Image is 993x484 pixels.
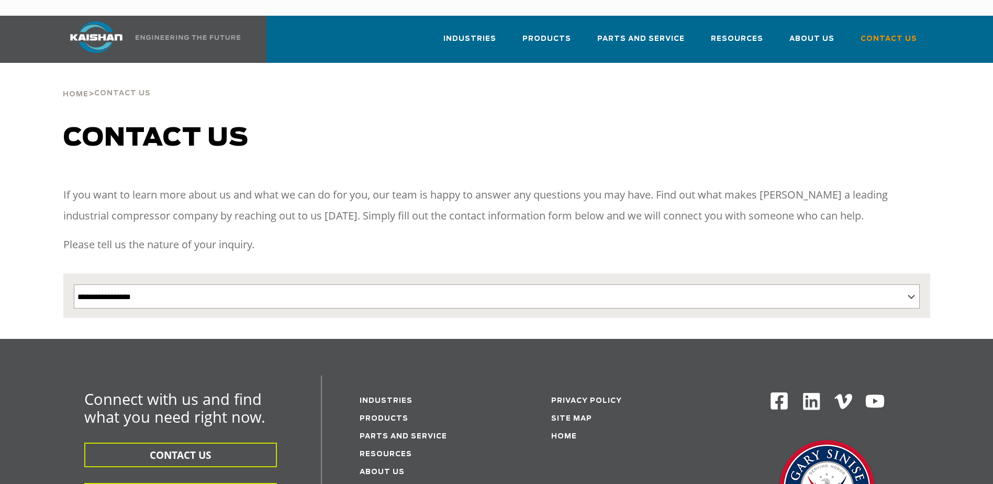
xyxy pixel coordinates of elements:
[360,451,412,458] a: Resources
[865,391,885,412] img: Youtube
[443,33,496,45] span: Industries
[63,234,930,255] p: Please tell us the nature of your inquiry.
[711,25,763,61] a: Resources
[360,398,412,404] a: Industries
[136,35,240,40] img: Engineering the future
[84,389,265,427] span: Connect with us and find what you need right now.
[57,16,242,63] a: Kaishan USA
[57,21,136,53] img: kaishan logo
[63,89,88,98] a: Home
[63,63,151,103] div: >
[711,33,763,45] span: Resources
[360,469,405,476] a: About Us
[789,33,834,45] span: About Us
[861,25,917,61] a: Contact Us
[522,25,571,61] a: Products
[63,91,88,98] span: Home
[861,33,917,45] span: Contact Us
[443,25,496,61] a: Industries
[94,90,151,97] span: Contact Us
[84,443,277,467] button: CONTACT US
[597,25,685,61] a: Parts and Service
[551,398,622,404] a: Privacy Policy
[769,391,789,411] img: Facebook
[360,433,447,440] a: Parts and service
[551,415,592,422] a: Site Map
[801,391,822,412] img: Linkedin
[63,126,249,151] span: Contact us
[63,184,930,226] p: If you want to learn more about us and what we can do for you, our team is happy to answer any qu...
[789,25,834,61] a: About Us
[522,33,571,45] span: Products
[551,433,577,440] a: Home
[597,33,685,45] span: Parts and Service
[834,394,852,409] img: Vimeo
[360,415,408,422] a: Products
